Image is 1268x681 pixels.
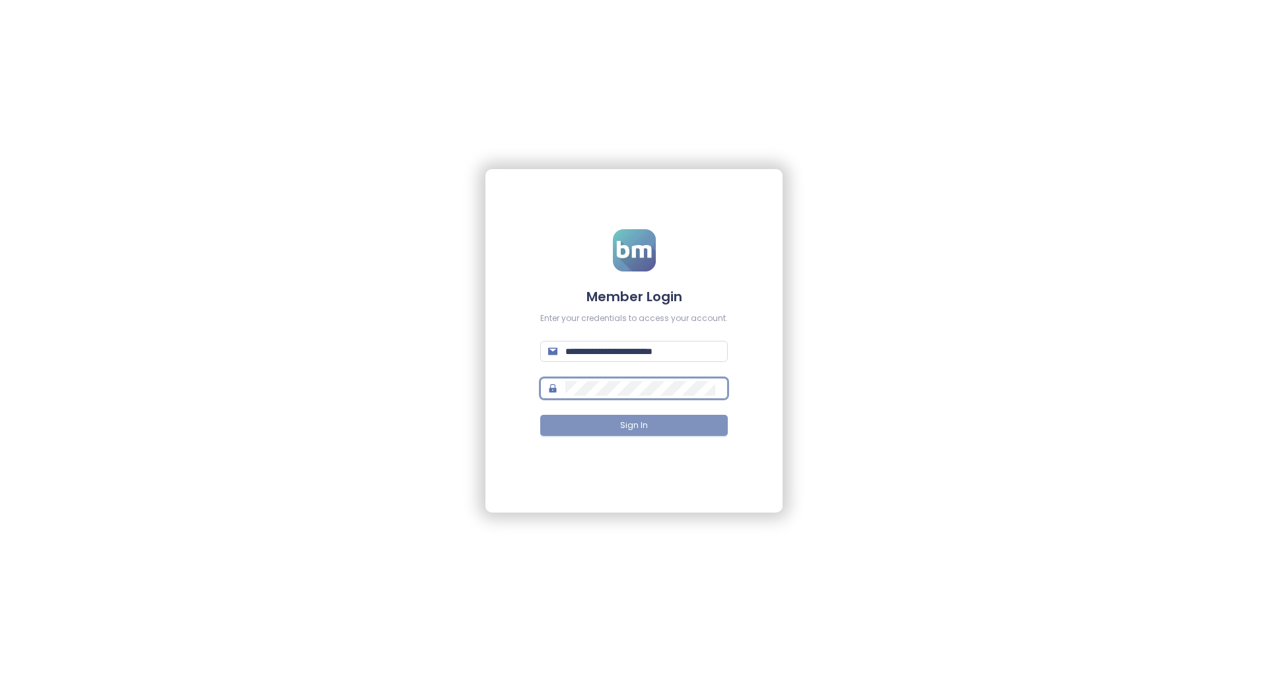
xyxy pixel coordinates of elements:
button: Sign In [540,415,728,436]
h4: Member Login [540,287,728,306]
span: lock [548,384,557,393]
img: logo [613,229,656,271]
div: Enter your credentials to access your account. [540,312,728,325]
span: mail [548,347,557,356]
span: Sign In [620,419,648,432]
